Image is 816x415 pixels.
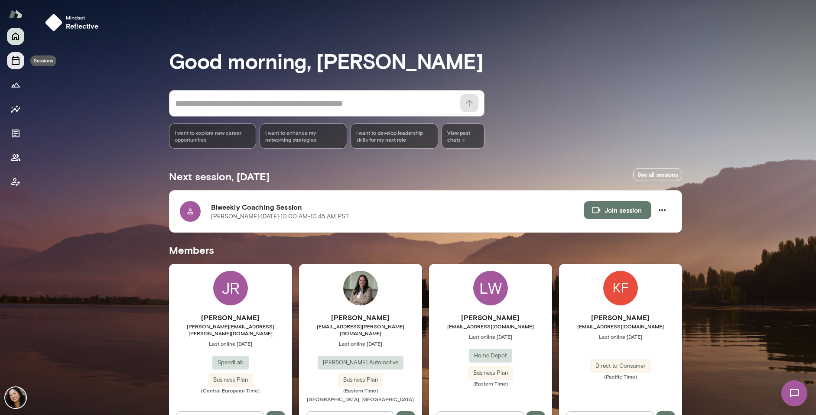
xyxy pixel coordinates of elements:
[169,340,292,347] span: Last online [DATE]
[469,351,512,360] span: Home Depot
[473,271,508,305] div: LW
[318,358,403,367] span: [PERSON_NAME] Automotive
[169,243,682,257] h5: Members
[7,101,24,118] button: Insights
[351,123,438,149] div: I want to develop leadership skills for my next role
[633,168,682,182] a: See all sessions
[9,6,23,22] img: Mento
[213,271,248,305] div: JR
[260,123,347,149] div: I want to enhance my networking strategies
[429,323,552,330] span: [EMAIL_ADDRESS][DOMAIN_NAME]
[7,28,24,45] button: Home
[559,333,682,340] span: Last online [DATE]
[7,173,24,191] button: Client app
[30,55,56,66] div: Sessions
[299,340,422,347] span: Last online [DATE]
[356,129,432,143] span: I want to develop leadership skills for my next role
[299,312,422,323] h6: [PERSON_NAME]
[66,21,99,31] h6: reflective
[211,212,349,221] p: [PERSON_NAME] · [DATE] · 10:00 AM-10:45 AM PST
[429,380,552,387] span: (Eastern Time)
[299,387,422,394] span: (Eastern Time)
[208,376,253,384] span: Business Plan
[307,396,414,402] span: [GEOGRAPHIC_DATA], [GEOGRAPHIC_DATA]
[7,149,24,166] button: Members
[42,10,106,35] button: Mindsetreflective
[212,358,249,367] span: SpendLab
[169,123,257,149] div: I want to explore new career opportunities
[265,129,341,143] span: I want to enhance my networking strategies
[169,312,292,323] h6: [PERSON_NAME]
[603,271,638,305] img: Kara Felson
[338,376,383,384] span: Business Plan
[169,323,292,337] span: [PERSON_NAME][EMAIL_ADDRESS][PERSON_NAME][DOMAIN_NAME]
[7,52,24,69] button: Sessions
[429,333,552,340] span: Last online [DATE]
[169,49,682,73] h3: Good morning, [PERSON_NAME]
[7,76,24,94] button: Growth Plan
[175,129,251,143] span: I want to explore new career opportunities
[590,362,651,370] span: Direct to Consumer
[5,387,26,408] img: Ming Chen
[211,202,584,212] h6: Biweekly Coaching Session
[429,312,552,323] h6: [PERSON_NAME]
[45,14,62,31] img: mindset
[559,312,682,323] h6: [PERSON_NAME]
[442,123,484,149] span: View past chats ->
[468,369,513,377] span: Business Plan
[299,323,422,337] span: [EMAIL_ADDRESS][PERSON_NAME][DOMAIN_NAME]
[7,125,24,142] button: Documents
[66,14,99,21] span: Mindset
[169,169,270,183] h5: Next session, [DATE]
[169,387,292,394] span: (Central European Time)
[343,271,378,305] img: Nuan Openshaw-Dion
[559,373,682,380] span: (Pacific Time)
[584,201,651,219] button: Join session
[559,323,682,330] span: [EMAIL_ADDRESS][DOMAIN_NAME]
